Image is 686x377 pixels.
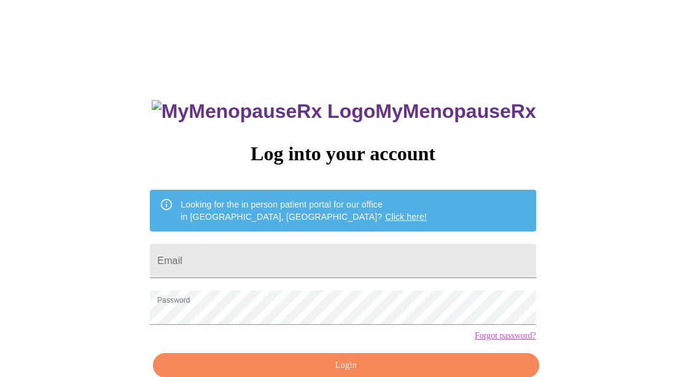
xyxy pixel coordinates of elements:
[152,100,375,123] img: MyMenopauseRx Logo
[152,100,536,123] h3: MyMenopauseRx
[150,142,536,165] h3: Log into your account
[167,358,524,373] span: Login
[385,212,427,222] a: Click here!
[181,193,427,228] div: Looking for the in person patient portal for our office in [GEOGRAPHIC_DATA], [GEOGRAPHIC_DATA]?
[475,331,536,341] a: Forgot password?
